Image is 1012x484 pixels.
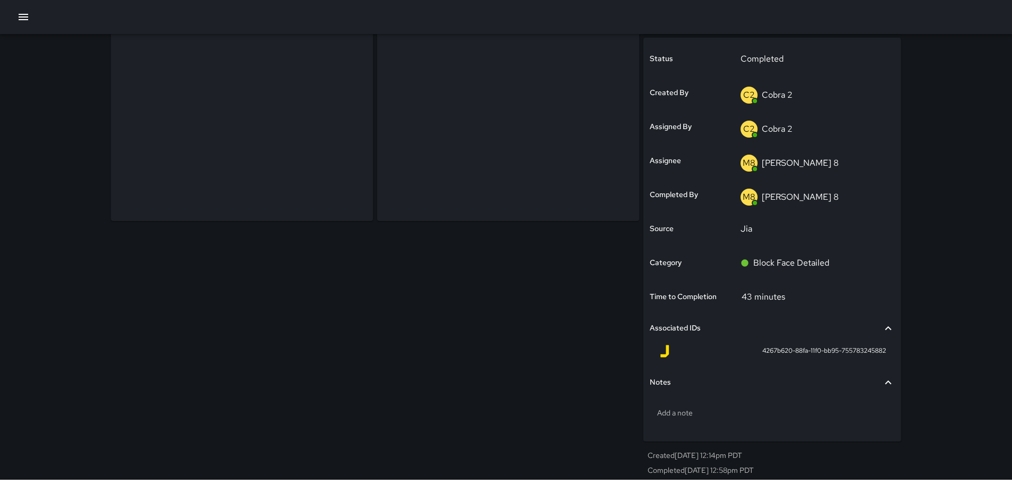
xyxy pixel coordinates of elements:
[650,223,674,235] h6: Source
[650,316,895,341] div: Associated IDs
[742,291,785,302] p: 43 minutes
[650,155,681,167] h6: Assignee
[762,346,886,356] span: 4267b620-88fa-11f0-bb95-755783245882
[762,123,793,134] p: Cobra 2
[657,407,887,418] p: Add a note
[743,123,755,135] p: C2
[741,223,888,235] p: Jia
[648,450,897,461] p: Created [DATE] 12:14pm PDT
[650,322,701,334] h6: Associated IDs
[741,53,888,65] p: Completed
[650,121,692,133] h6: Assigned By
[743,89,755,101] p: C2
[650,370,895,395] div: Notes
[762,157,839,168] p: [PERSON_NAME] 8
[648,465,897,475] p: Completed [DATE] 12:58pm PDT
[650,257,682,269] h6: Category
[762,89,793,100] p: Cobra 2
[753,257,829,269] p: Block Face Detailed
[650,377,671,388] h6: Notes
[650,189,698,201] h6: Completed By
[762,191,839,202] p: [PERSON_NAME] 8
[743,157,755,169] p: M8
[743,191,755,203] p: M8
[650,291,717,303] h6: Time to Completion
[650,87,688,99] h6: Created By
[650,53,673,65] h6: Status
